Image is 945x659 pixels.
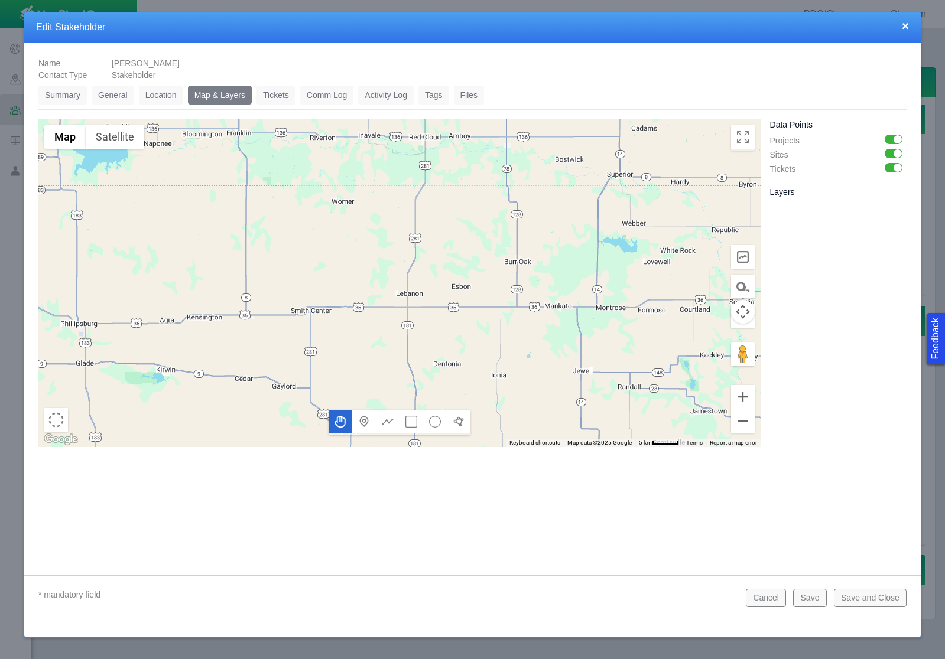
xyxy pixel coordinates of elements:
[92,86,134,105] a: General
[188,86,252,105] a: Map & Layers
[376,410,400,433] button: Draw a multipoint line
[38,70,87,80] span: Contact Type
[509,439,560,447] button: Keyboard shortcuts
[256,86,295,105] a: Tickets
[358,86,414,105] a: Activity Log
[731,125,755,149] button: Toggle Fullscreen in browser window
[112,58,180,68] span: [PERSON_NAME]
[770,150,788,159] span: Sites
[902,19,909,32] button: close
[834,589,907,606] button: Save and Close
[112,70,156,80] span: Stakeholder
[329,410,352,433] button: Move the map
[710,439,757,446] a: Report a map error
[38,58,60,68] span: Name
[770,136,800,145] span: Projects
[731,342,755,366] button: Drag Pegman onto the map to open Street View
[300,86,353,105] a: Comm Log
[635,439,683,447] button: Map Scale: 5 km per 42 pixels
[41,432,80,447] a: Open this area in Google Maps (opens a new window)
[639,439,652,446] span: 5 km
[400,410,423,433] button: Draw a rectangle
[746,589,786,606] button: Cancel
[423,410,447,433] button: Draw a circle
[447,410,470,433] button: Draw a polygon
[770,119,907,130] h5: Data Points
[44,125,86,149] button: Show street map
[731,304,755,328] button: Measure
[44,408,68,432] button: Select area
[352,410,376,433] button: Add a marker
[686,439,703,446] a: Terms (opens in new tab)
[139,86,183,105] a: Location
[38,86,87,105] a: Summary
[418,86,449,105] a: Tags
[38,590,100,599] span: * mandatory field
[731,275,755,298] button: Measure
[731,385,755,409] button: Zoom in
[454,86,485,105] a: Files
[770,164,796,174] span: Tickets
[731,409,755,433] button: Zoom out
[86,125,144,149] button: Show satellite imagery
[41,432,80,447] img: Google
[770,187,907,197] h5: Layers
[567,439,632,446] span: Map data ©2025 Google
[731,245,755,269] button: Elevation
[731,300,755,324] button: Map camera controls
[793,589,826,606] button: Save
[36,21,909,34] h4: Edit Stakeholder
